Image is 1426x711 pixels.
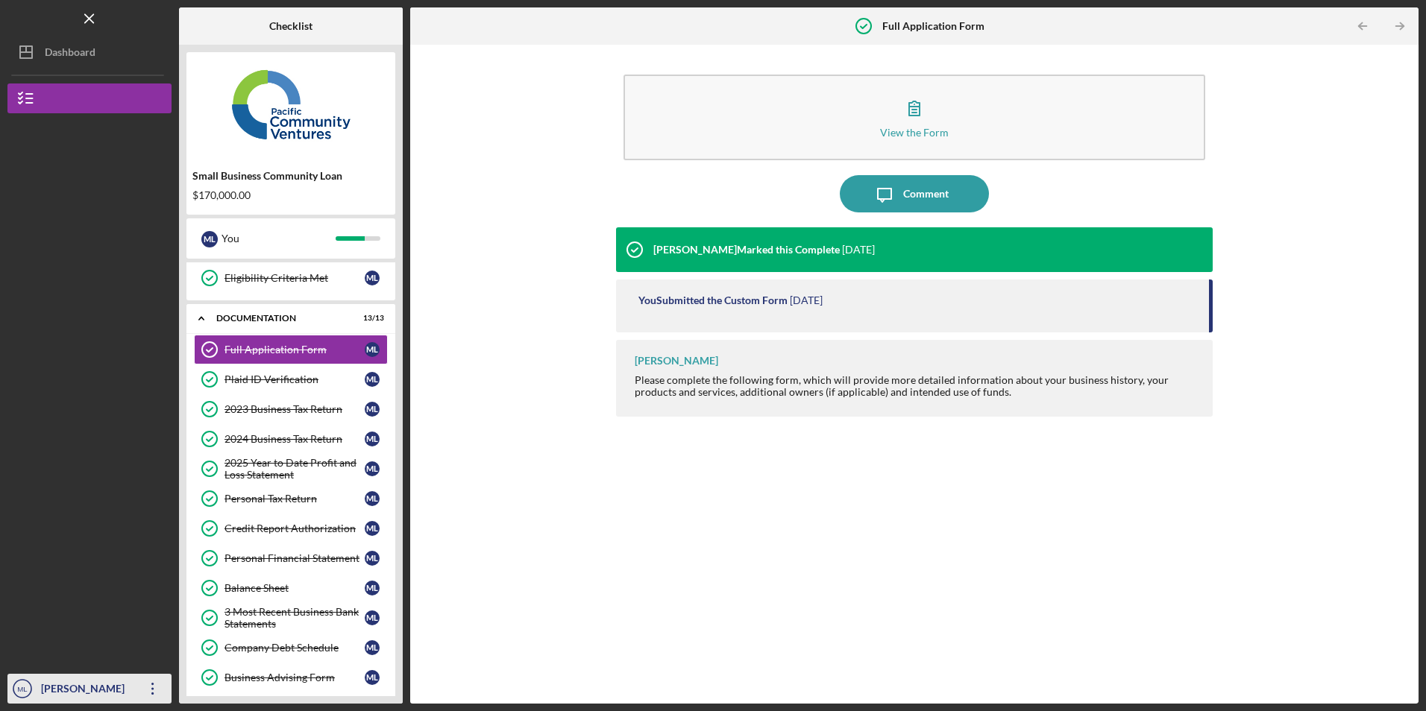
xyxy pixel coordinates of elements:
[653,244,840,256] div: [PERSON_NAME] Marked this Complete
[903,175,949,212] div: Comment
[194,663,388,692] a: Business Advising FormML
[365,402,380,417] div: M L
[194,513,388,543] a: Credit Report AuthorizationML
[45,37,95,71] div: Dashboard
[224,433,365,445] div: 2024 Business Tax Return
[194,633,388,663] a: Company Debt ScheduleML
[194,335,388,364] a: Full Application FormML
[192,189,389,201] div: $170,000.00
[224,552,365,564] div: Personal Financial Statement
[194,603,388,633] a: 3 Most Recent Business Bank StatementsML
[635,355,718,367] div: [PERSON_NAME]
[194,573,388,603] a: Balance SheetML
[882,20,984,32] b: Full Application Form
[194,394,388,424] a: 2023 Business Tax ReturnML
[624,75,1204,160] button: View the Form
[840,175,989,212] button: Comment
[635,374,1197,398] div: Please complete the following form, which will provide more detailed information about your busin...
[365,372,380,387] div: M L
[365,271,380,285] div: M L
[216,314,347,323] div: Documentation
[194,543,388,573] a: Personal Financial StatementML
[224,522,365,534] div: Credit Report Authorization
[224,493,365,505] div: Personal Tax Return
[186,60,395,149] img: Product logo
[222,226,336,251] div: You
[224,403,365,415] div: 2023 Business Tax Return
[7,37,172,67] button: Dashboard
[365,670,380,685] div: M L
[224,373,365,385] div: Plaid ID Verification
[365,521,380,536] div: M L
[269,20,312,32] b: Checklist
[365,491,380,506] div: M L
[365,581,380,595] div: M L
[842,244,875,256] time: 2025-08-20 22:28
[194,484,388,513] a: Personal Tax ReturnML
[365,461,380,476] div: M L
[365,432,380,446] div: M L
[194,424,388,454] a: 2024 Business Tax ReturnML
[17,685,28,693] text: ML
[194,263,388,293] a: Eligibility Criteria MetML
[201,231,218,247] div: M L
[37,674,134,707] div: [PERSON_NAME]
[880,127,949,138] div: View the Form
[357,314,384,323] div: 13 / 13
[638,294,788,306] div: You Submitted the Custom Form
[224,457,365,481] div: 2025 Year to Date Profit and Loss Statement
[365,342,380,357] div: M L
[224,606,365,630] div: 3 Most Recent Business Bank Statements
[194,364,388,394] a: Plaid ID VerificationML
[224,671,365,683] div: Business Advising Form
[224,272,365,284] div: Eligibility Criteria Met
[790,294,823,306] time: 2025-08-20 20:57
[224,582,365,594] div: Balance Sheet
[7,674,172,704] button: ML[PERSON_NAME]
[224,642,365,654] div: Company Debt Schedule
[192,170,389,182] div: Small Business Community Loan
[365,610,380,625] div: M L
[365,551,380,566] div: M L
[224,344,365,355] div: Full Application Form
[194,454,388,484] a: 2025 Year to Date Profit and Loss StatementML
[365,640,380,655] div: M L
